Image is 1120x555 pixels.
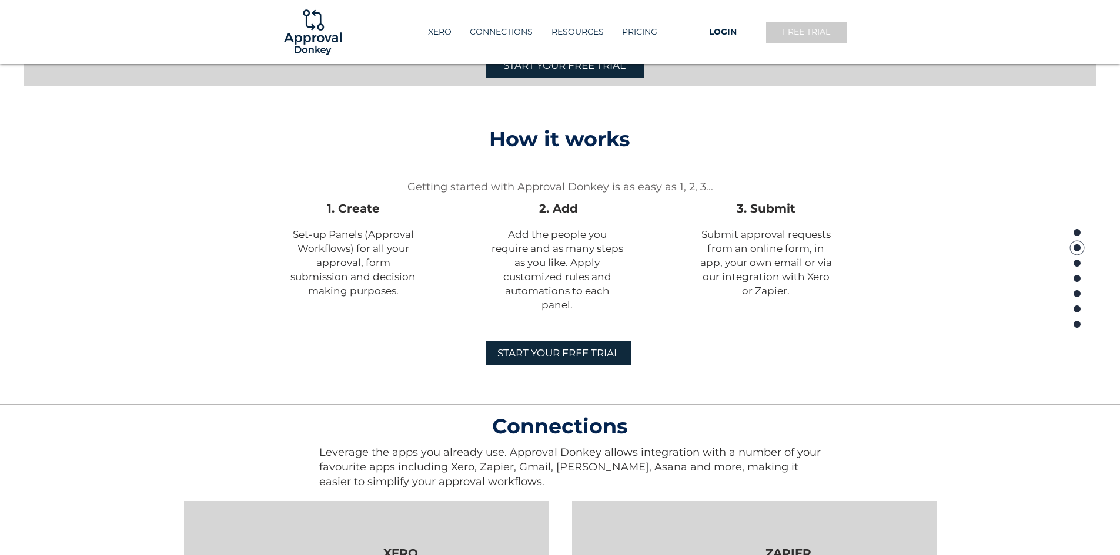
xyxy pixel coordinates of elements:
[1069,225,1085,331] nav: Page
[737,201,795,216] span: 3. Submit
[486,341,631,365] a: START YOUR FREE TRIAL
[492,228,623,311] span: Add the people you require and as many steps as you like. Apply customized rules and automations ...
[404,22,681,42] nav: Site
[492,413,628,439] span: Connections
[542,22,613,42] div: RESOURCES
[489,126,630,152] span: How it works
[407,180,713,193] span: Getting started with Approval Donkey is as easy as 1, 2, 3...
[460,22,542,42] a: CONNECTIONS
[616,22,663,42] p: PRICING
[486,54,644,78] a: START YOUR FREE TRIAL
[709,26,737,38] span: LOGIN
[613,22,667,42] a: PRICING
[497,347,620,361] span: START YOUR FREE TRIAL
[422,22,457,42] p: XERO
[539,201,578,216] span: 2. Add
[546,22,610,42] p: RESOURCES
[783,26,830,38] span: FREE TRIAL
[464,22,539,42] p: CONNECTIONS
[681,21,765,44] a: LOGIN
[281,1,345,64] img: Logo-01.png
[503,59,626,73] span: START YOUR FREE TRIAL
[319,446,821,488] span: Leverage the apps you already use. Approval Donkey allows integration with a number of your favou...
[419,22,460,42] a: XERO
[700,228,832,297] span: Submit approval requests from an online form, in app, your own email or via our integration with ...
[290,228,416,297] span: Set-up Panels (Approval Workflows) for all your approval, form submission and decision making pur...
[327,201,380,216] span: 1. Create
[765,21,848,44] a: FREE TRIAL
